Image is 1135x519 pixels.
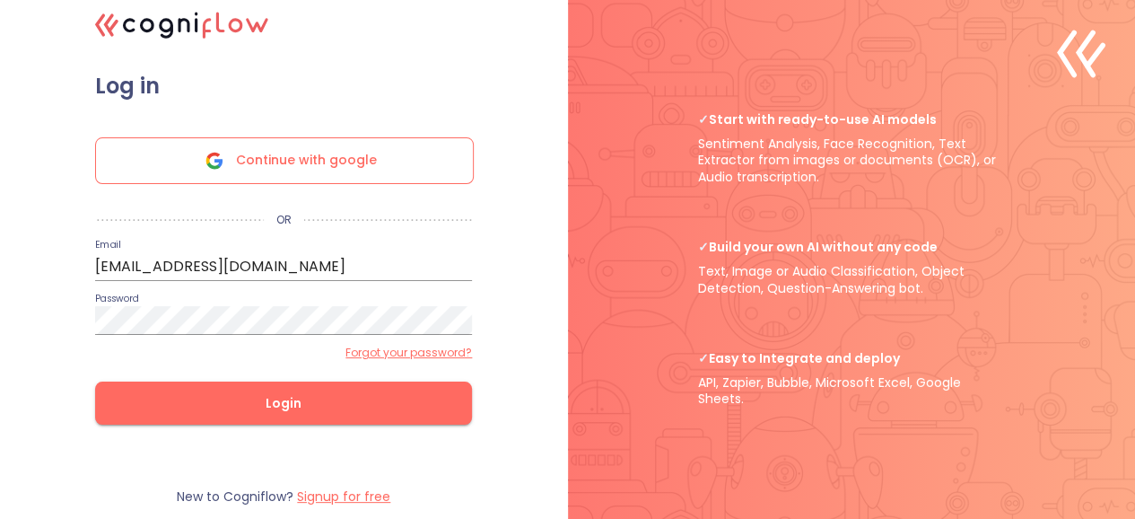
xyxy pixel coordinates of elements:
p: OR [264,213,304,227]
button: Login [95,382,472,425]
p: Sentiment Analysis, Face Recognition, Text Extractor from images or documents (OCR), or Audio tra... [698,111,1006,185]
b: ✓ [698,238,709,256]
b: ✓ [698,349,709,367]
span: Login [124,392,443,415]
span: Easy to Integrate and deploy [698,350,1006,367]
div: Continue with google [95,137,474,184]
span: Start with ready-to-use AI models [698,111,1006,128]
p: API, Zapier, Bubble, Microsoft Excel, Google Sheets. [698,350,1006,408]
span: Continue with google [236,138,377,183]
label: Email [95,240,120,250]
label: Password [95,294,139,303]
b: ✓ [698,110,709,128]
p: Text, Image or Audio Classification, Object Detection, Question-Answering bot. [698,239,1006,296]
span: Log in [95,73,472,100]
label: Forgot your password? [345,346,472,360]
label: Signup for free [297,488,390,506]
span: Build your own AI without any code [698,239,1006,256]
p: New to Cogniflow? [177,488,390,506]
